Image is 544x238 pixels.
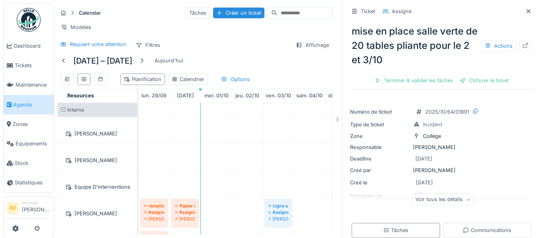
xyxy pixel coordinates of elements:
[415,155,432,163] div: [DATE]
[17,8,41,32] img: Badge_color-CXgf-gQk.svg
[383,226,408,234] div: Tâches
[144,216,164,222] div: [PERSON_NAME]
[15,179,51,186] span: Statistiques
[481,40,516,52] div: Actions
[63,155,132,165] div: [PERSON_NAME]
[13,120,51,128] span: Zones
[186,7,210,19] div: Tâches
[294,90,325,101] a: 4 octobre 2025
[350,108,410,116] div: Numéro de ticket
[213,8,264,18] div: Créer un ticket
[350,166,410,174] div: Créé par
[67,93,94,99] span: Resources
[350,143,533,151] div: [PERSON_NAME]
[361,8,375,15] div: Ticket
[202,90,231,101] a: 1 octobre 2025
[416,179,433,186] div: [DATE]
[350,132,410,140] div: Zone
[292,39,333,51] div: Affichage
[7,200,51,219] a: RD Manager[PERSON_NAME]
[70,41,126,48] div: Requiert votre attention
[172,75,204,83] div: Calendrier
[4,153,54,173] a: Stock
[371,75,456,86] div: Terminer & valider les tâches
[456,75,512,86] div: Clôturer le ticket
[13,101,51,108] span: Agenda
[350,166,533,174] div: [PERSON_NAME]
[350,143,410,151] div: Responsable
[425,108,469,116] div: 2025/10/64/01891
[14,42,51,50] span: Dashboard
[4,114,54,134] a: Zones
[144,209,164,215] div: Assigné
[4,173,54,192] a: Statistiques
[348,21,534,70] div: mise en place salle verte de 20 tables pliante pour le 2 et 3/10
[350,121,410,128] div: Type de ticket
[175,90,196,101] a: 30 septembre 2025
[268,209,288,215] div: Assigné
[326,90,355,101] a: 5 octobre 2025
[4,56,54,75] a: Tickets
[132,39,164,51] div: Filtres
[22,200,51,217] li: [PERSON_NAME]
[73,56,132,66] h5: [DATE] – [DATE]
[16,140,51,147] span: Équipements
[16,81,51,89] span: Maintenance
[350,155,410,163] div: Deadline
[268,203,288,209] div: Ligne salle centenaire
[4,95,54,114] a: Agenda
[63,209,132,219] div: [PERSON_NAME]
[175,203,195,209] div: Papier salle des profs secondaire
[423,132,441,140] div: Collège
[67,107,84,113] span: Interne
[139,90,168,101] a: 29 septembre 2025
[350,179,410,186] div: Créé le
[175,209,195,215] div: Assigné
[463,226,511,234] div: Communications
[392,8,411,15] div: Assigné
[15,159,51,167] span: Stock
[4,36,54,56] a: Dashboard
[76,9,104,17] strong: Calendar
[63,129,132,139] div: [PERSON_NAME]
[124,75,161,83] div: Planification
[57,21,95,33] div: Modèles
[217,74,253,85] div: Options
[264,90,293,101] a: 3 octobre 2025
[7,202,19,214] li: RD
[151,55,186,66] div: Aujourd'hui
[4,75,54,95] a: Maintenance
[63,182,132,192] div: Equipe D'interventions
[175,216,195,222] div: [PERSON_NAME]
[15,62,51,69] span: Tickets
[144,203,164,209] div: remplissage des armoires de papier primaire salle des profs secondaire et amicale
[233,90,261,101] a: 2 octobre 2025
[4,134,54,153] a: Équipements
[268,216,288,222] div: [PERSON_NAME]
[412,194,474,205] div: Voir tous les détails
[22,200,51,206] div: Manager
[423,121,442,128] div: Incident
